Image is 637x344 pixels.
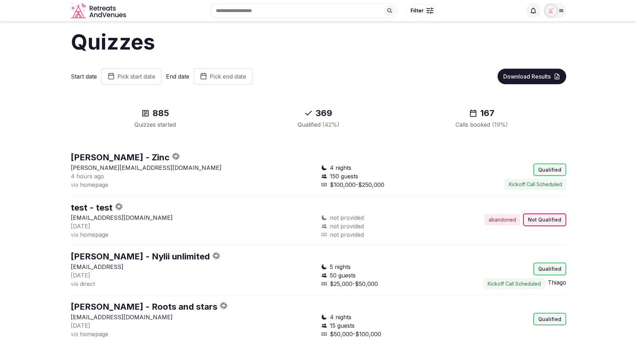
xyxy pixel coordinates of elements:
[71,181,78,188] span: via
[330,321,355,330] span: 15 guests
[117,73,155,80] span: Pick start date
[245,120,391,129] div: Qualified
[411,7,424,14] span: Filter
[330,271,356,280] span: 50 guests
[71,302,217,312] a: [PERSON_NAME] - Roots and stars
[330,313,351,321] span: 4 nights
[210,73,246,80] span: Pick end date
[533,313,566,326] div: Qualified
[505,179,566,190] button: Kickoff Call Scheduled
[71,172,104,180] button: 4 hours ago
[71,313,316,321] p: [EMAIL_ADDRESS][DOMAIN_NAME]
[503,73,551,80] span: Download Results
[80,331,108,338] span: homepage
[409,108,555,119] div: 167
[71,321,90,330] button: [DATE]
[71,231,78,238] span: via
[71,271,90,280] button: [DATE]
[533,164,566,176] div: Qualified
[71,202,113,213] a: test - test
[71,272,90,279] span: [DATE]
[546,6,556,16] img: Matt Grant Oakes
[71,213,316,222] p: [EMAIL_ADDRESS][DOMAIN_NAME]
[492,121,508,128] span: ( 19 %)
[330,172,358,180] span: 150 guests
[523,213,566,226] div: Not Qualified
[71,251,210,263] button: [PERSON_NAME] - Nylii unlimited
[71,3,127,19] svg: Retreats and Venues company logo
[533,263,566,275] div: Qualified
[330,213,364,222] span: not provided
[71,301,217,313] button: [PERSON_NAME] - Roots and stars
[71,27,566,57] h1: Quizzes
[321,230,441,239] div: not provided
[322,121,339,128] span: ( 42 %)
[71,152,170,162] a: [PERSON_NAME] - Zinc
[321,280,441,288] div: $25,000-$50,000
[71,164,316,172] p: [PERSON_NAME][EMAIL_ADDRESS][DOMAIN_NAME]
[71,331,78,338] span: via
[71,280,78,287] span: via
[71,263,316,271] p: [EMAIL_ADDRESS]
[321,180,441,189] div: $100,000-$250,000
[71,3,127,19] a: Visit the homepage
[71,222,90,230] button: [DATE]
[409,120,555,129] div: Calls booked
[330,222,364,230] span: not provided
[71,151,170,164] button: [PERSON_NAME] - Zinc
[71,173,104,180] span: 4 hours ago
[321,330,441,338] div: $50,000-$100,000
[484,214,520,225] div: abandoned
[71,251,210,262] a: [PERSON_NAME] - Nylii unlimited
[166,73,189,80] label: End date
[80,231,108,238] span: homepage
[71,223,90,230] span: [DATE]
[82,120,228,129] div: Quizzes started
[101,68,162,85] button: Pick start date
[406,4,438,17] button: Filter
[548,278,566,287] button: Thiago
[80,280,95,287] span: direct
[330,263,351,271] span: 5 nights
[194,68,253,85] button: Pick end date
[498,69,566,84] button: Download Results
[80,181,108,188] span: homepage
[71,202,113,214] button: test - test
[245,108,391,119] div: 369
[483,278,545,289] button: Kickoff Call Scheduled
[82,108,228,119] div: 885
[71,322,90,329] span: [DATE]
[71,73,97,80] label: Start date
[330,164,351,172] span: 4 nights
